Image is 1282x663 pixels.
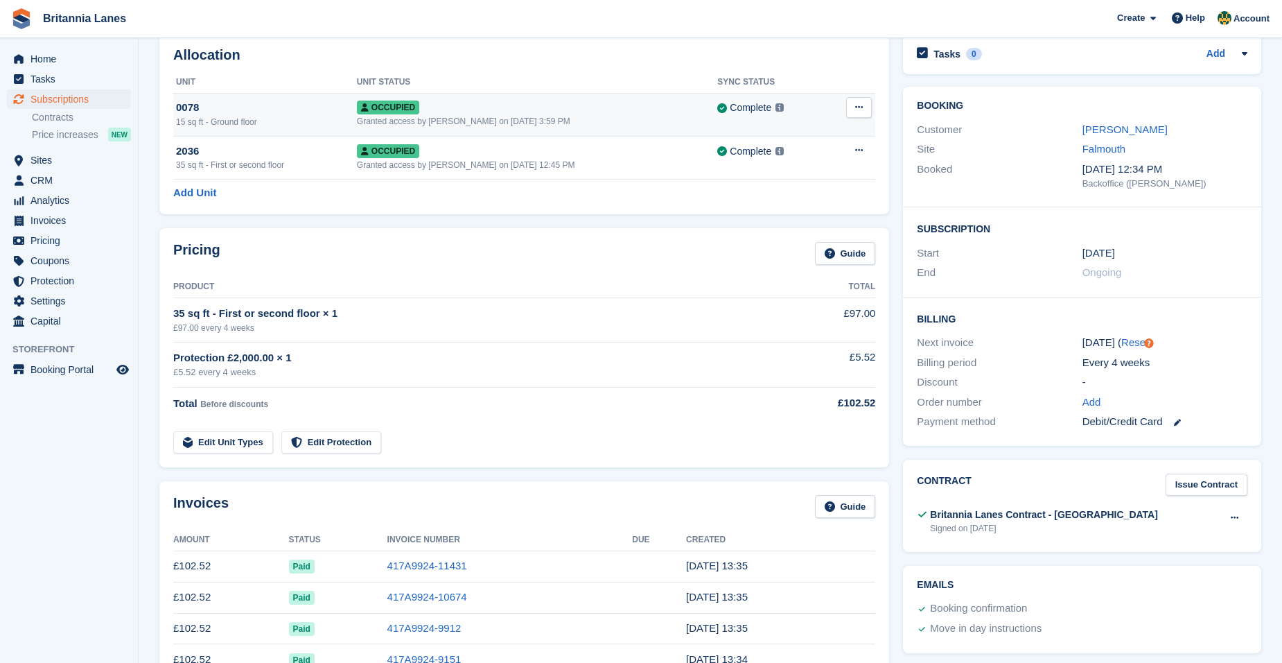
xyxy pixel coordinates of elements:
[32,127,131,142] a: Price increases NEW
[917,355,1082,371] div: Billing period
[1218,11,1231,25] img: Sarah Lane
[917,162,1082,191] div: Booked
[30,211,114,230] span: Invoices
[289,622,315,636] span: Paid
[730,144,771,159] div: Complete
[815,495,876,518] a: Guide
[173,306,768,322] div: 35 sq ft - First or second floor × 1
[917,141,1082,157] div: Site
[1082,414,1247,430] div: Debit/Credit Card
[1166,474,1247,497] a: Issue Contract
[7,271,131,291] a: menu
[1082,143,1126,155] a: Falmouth
[768,342,875,387] td: £5.52
[917,246,1082,261] div: Start
[1082,246,1115,261] time: 2024-12-31 01:00:00 UTC
[917,265,1082,281] div: End
[7,171,131,190] a: menu
[357,144,419,158] span: Occupied
[173,582,289,613] td: £102.52
[1082,162,1247,178] div: [DATE] 12:34 PM
[775,103,784,112] img: icon-info-grey-7440780725fd019a000dd9b08b2336e03edf1995a4989e88bcd33f0948082b44.svg
[768,276,875,298] th: Total
[1143,337,1155,350] div: Tooltip anchor
[632,529,686,551] th: Due
[108,128,131,141] div: NEW
[930,601,1027,617] div: Booking confirmation
[30,69,114,89] span: Tasks
[173,551,289,582] td: £102.52
[357,101,419,114] span: Occupied
[930,522,1158,535] div: Signed on [DATE]
[114,361,131,378] a: Preview store
[1117,11,1145,25] span: Create
[1082,374,1247,390] div: -
[686,591,748,603] time: 2025-08-12 12:35:03 UTC
[933,48,960,60] h2: Tasks
[768,395,875,411] div: £102.52
[387,529,633,551] th: Invoice Number
[7,291,131,311] a: menu
[1082,123,1168,135] a: [PERSON_NAME]
[917,395,1082,411] div: Order number
[1082,177,1247,191] div: Backoffice ([PERSON_NAME])
[37,7,132,30] a: Britannia Lanes
[768,298,875,342] td: £97.00
[7,311,131,331] a: menu
[1186,11,1205,25] span: Help
[917,374,1082,390] div: Discount
[30,171,114,190] span: CRM
[7,89,131,109] a: menu
[173,47,875,63] h2: Allocation
[173,276,768,298] th: Product
[930,621,1042,637] div: Move in day instructions
[289,560,315,574] span: Paid
[1121,336,1148,348] a: Reset
[30,49,114,69] span: Home
[357,71,717,94] th: Unit Status
[173,322,768,334] div: £97.00 every 4 weeks
[815,242,876,265] a: Guide
[11,8,32,29] img: stora-icon-8386f47178a22dfd0bd8f6a31ec36ba5ce8667c1dd55bd0f319d3a0aa187defe.svg
[281,431,381,454] a: Edit Protection
[917,414,1082,430] div: Payment method
[30,271,114,291] span: Protection
[30,251,114,270] span: Coupons
[173,365,768,379] div: £5.52 every 4 weeks
[917,580,1247,591] h2: Emails
[176,100,357,116] div: 0078
[173,397,197,409] span: Total
[730,101,771,115] div: Complete
[357,159,717,171] div: Granted access by [PERSON_NAME] on [DATE] 12:45 PM
[1082,335,1247,351] div: [DATE] ( )
[7,231,131,250] a: menu
[357,115,717,128] div: Granted access by [PERSON_NAME] on [DATE] 3:59 PM
[1082,266,1122,278] span: Ongoing
[173,71,357,94] th: Unit
[775,147,784,155] img: icon-info-grey-7440780725fd019a000dd9b08b2336e03edf1995a4989e88bcd33f0948082b44.svg
[7,211,131,230] a: menu
[176,116,357,128] div: 15 sq ft - Ground floor
[917,311,1247,325] h2: Billing
[30,231,114,250] span: Pricing
[917,474,972,497] h2: Contract
[686,560,748,571] time: 2025-09-09 12:35:06 UTC
[917,101,1247,112] h2: Booking
[7,69,131,89] a: menu
[387,622,462,634] a: 417A9924-9912
[173,185,216,201] a: Add Unit
[176,159,357,171] div: 35 sq ft - First or second floor
[32,128,98,141] span: Price increases
[917,335,1082,351] div: Next invoice
[966,48,982,60] div: 0
[1082,355,1247,371] div: Every 4 weeks
[30,191,114,210] span: Analytics
[32,111,131,124] a: Contracts
[173,613,289,644] td: £102.52
[717,71,827,94] th: Sync Status
[1233,12,1270,26] span: Account
[289,529,387,551] th: Status
[1082,395,1101,411] a: Add
[387,591,467,603] a: 417A9924-10674
[7,49,131,69] a: menu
